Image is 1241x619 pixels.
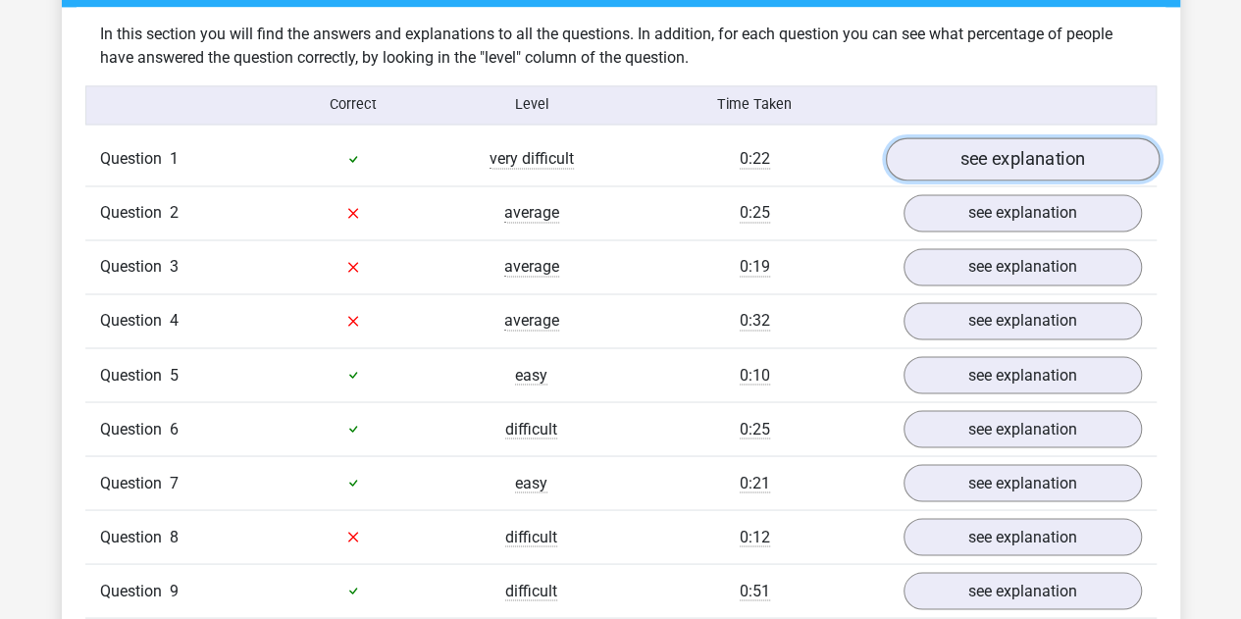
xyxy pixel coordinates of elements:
[740,365,770,385] span: 0:10
[505,527,557,546] span: difficult
[100,147,170,171] span: Question
[100,309,170,333] span: Question
[100,363,170,387] span: Question
[264,94,442,116] div: Correct
[904,572,1142,609] a: see explanation
[515,473,547,492] span: easy
[904,302,1142,339] a: see explanation
[740,473,770,492] span: 0:21
[904,194,1142,232] a: see explanation
[490,149,574,169] span: very difficult
[100,255,170,279] span: Question
[620,94,888,116] div: Time Taken
[740,257,770,277] span: 0:19
[505,419,557,438] span: difficult
[740,581,770,600] span: 0:51
[170,365,179,384] span: 5
[740,311,770,331] span: 0:32
[170,473,179,491] span: 7
[504,203,559,223] span: average
[904,356,1142,393] a: see explanation
[100,201,170,225] span: Question
[515,365,547,385] span: easy
[740,419,770,438] span: 0:25
[904,464,1142,501] a: see explanation
[100,471,170,494] span: Question
[885,137,1159,181] a: see explanation
[740,527,770,546] span: 0:12
[170,311,179,330] span: 4
[170,581,179,599] span: 9
[740,149,770,169] span: 0:22
[170,527,179,545] span: 8
[85,23,1157,70] div: In this section you will find the answers and explanations to all the questions. In addition, for...
[170,257,179,276] span: 3
[904,410,1142,447] a: see explanation
[505,581,557,600] span: difficult
[904,248,1142,285] a: see explanation
[170,203,179,222] span: 2
[100,525,170,548] span: Question
[504,257,559,277] span: average
[504,311,559,331] span: average
[442,94,621,116] div: Level
[170,419,179,438] span: 6
[904,518,1142,555] a: see explanation
[100,579,170,602] span: Question
[740,203,770,223] span: 0:25
[100,417,170,440] span: Question
[170,149,179,168] span: 1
